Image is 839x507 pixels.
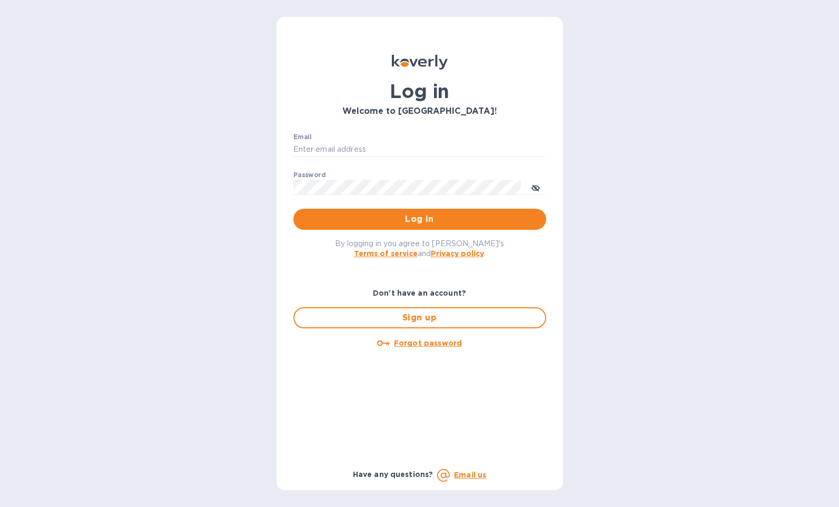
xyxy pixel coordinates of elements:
[293,80,546,102] h1: Log in
[431,249,484,258] a: Privacy policy
[373,289,466,297] b: Don't have an account?
[303,311,537,324] span: Sign up
[394,339,462,347] u: Forgot password
[293,142,546,158] input: Enter email address
[293,307,546,328] button: Sign up
[302,213,538,226] span: Log in
[293,209,546,230] button: Log in
[525,177,546,198] button: toggle password visibility
[454,471,486,479] a: Email us
[293,134,312,140] label: Email
[353,470,433,479] b: Have any questions?
[293,106,546,116] h3: Welcome to [GEOGRAPHIC_DATA]!
[354,249,418,258] a: Terms of service
[293,172,325,178] label: Password
[392,55,448,70] img: Koverly
[335,239,504,258] span: By logging in you agree to [PERSON_NAME]'s and .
